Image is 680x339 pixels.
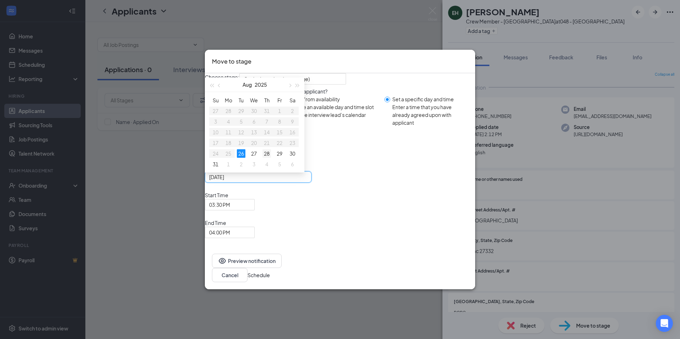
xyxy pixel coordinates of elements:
[392,103,469,127] div: Enter a time that you have already agreed upon with applicant
[260,148,273,159] td: 2025-08-28
[205,136,475,144] div: Select a Date & Time
[235,148,248,159] td: 2025-08-26
[656,315,673,332] div: Open Intercom Messenger
[205,191,255,199] span: Start Time
[286,159,299,169] td: 2025-09-06
[248,95,260,106] th: We
[218,257,227,265] svg: Eye
[392,95,469,103] div: Set a specific day and time
[212,57,251,66] h3: Move to stage
[255,77,267,92] button: 2025
[248,159,260,169] td: 2025-09-03
[248,271,270,279] button: Schedule
[250,160,258,168] div: 3
[205,73,239,85] span: Choose stage:
[209,173,306,181] input: Aug 26, 2025
[212,254,282,268] button: EyePreview notification
[286,148,299,159] td: 2025-08-30
[235,95,248,106] th: Tu
[209,95,222,106] th: Su
[211,160,220,168] div: 31
[209,159,222,169] td: 2025-08-31
[222,95,235,106] th: Mo
[273,95,286,106] th: Fr
[222,159,235,169] td: 2025-09-01
[237,149,245,158] div: 26
[205,145,475,153] span: Select Calendar
[262,149,271,158] div: 28
[205,219,255,227] span: End Time
[250,149,258,158] div: 27
[286,95,299,106] th: Sa
[235,159,248,169] td: 2025-09-02
[273,148,286,159] td: 2025-08-29
[248,148,260,159] td: 2025-08-27
[273,159,286,169] td: 2025-09-05
[224,160,233,168] div: 1
[205,87,475,95] div: How do you want to schedule time with the applicant?
[275,149,284,158] div: 29
[260,95,273,106] th: Th
[260,159,273,169] td: 2025-09-04
[262,160,271,168] div: 4
[288,160,297,168] div: 6
[212,268,248,282] button: Cancel
[209,227,230,238] span: 04:00 PM
[244,74,310,84] span: Onsite Interview (next stage)
[287,103,379,119] div: Choose an available day and time slot from the interview lead’s calendar
[205,163,475,171] span: Date
[237,160,245,168] div: 2
[275,160,284,168] div: 5
[209,199,230,210] span: 03:30 PM
[243,77,252,92] button: Aug
[287,95,379,103] div: Select from availability
[288,149,297,158] div: 30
